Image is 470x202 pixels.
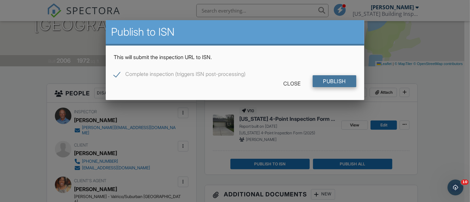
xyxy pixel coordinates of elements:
[111,25,359,39] h2: Publish to ISN
[273,78,311,89] div: Close
[448,180,463,195] iframe: Intercom live chat
[313,75,357,87] input: Publish
[461,180,469,185] span: 10
[114,53,356,61] p: This will submit the inspection URL to ISN.
[114,71,246,79] label: Complete inspection (triggers ISN post-processing)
